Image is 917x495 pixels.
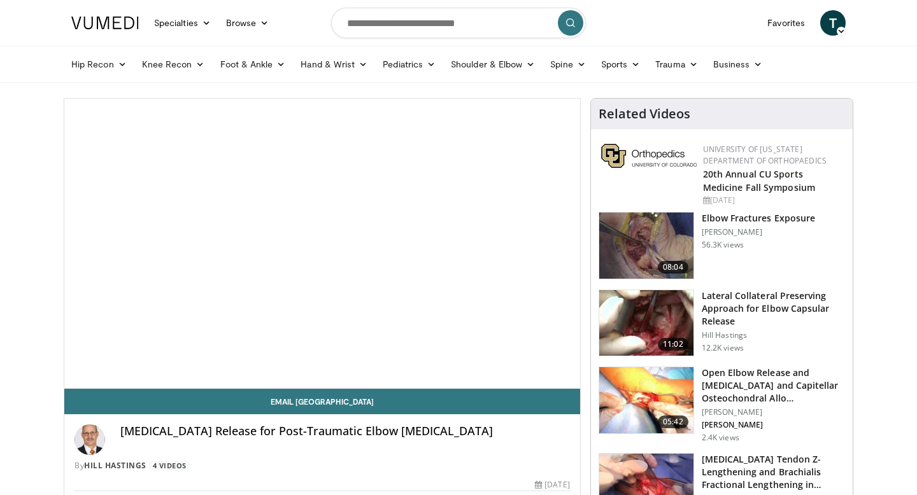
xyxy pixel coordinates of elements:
h4: Related Videos [599,106,690,122]
p: [PERSON_NAME] [702,407,845,417]
h3: Lateral Collateral Preserving Approach for Elbow Capsular Release [702,289,845,328]
a: 08:04 Elbow Fractures Exposure [PERSON_NAME] 56.3K views [599,212,845,279]
a: Specialties [146,10,218,36]
p: [PERSON_NAME] [702,420,845,430]
a: 11:02 Lateral Collateral Preserving Approach for Elbow Capsular Release Hill Hastings 12.2K views [599,289,845,357]
p: 12.2K views [702,343,744,353]
a: Email [GEOGRAPHIC_DATA] [64,389,580,414]
a: Hand & Wrist [293,52,375,77]
input: Search topics, interventions [331,8,586,38]
a: 4 Videos [148,461,190,471]
a: University of [US_STATE] Department of Orthopaedics [703,144,827,166]
div: [DATE] [703,195,842,206]
div: [DATE] [535,479,569,491]
a: Business [706,52,771,77]
h4: [MEDICAL_DATA] Release for Post-Traumatic Elbow [MEDICAL_DATA] [120,424,570,438]
a: Pediatrics [375,52,443,77]
video-js: Video Player [64,99,580,389]
img: d5ySKFN8UhyXrjO34xMDoxOjBrO-I4W8.150x105_q85_crop-smart_upscale.jpg [599,290,693,356]
h3: Elbow Fractures Exposure [702,212,815,225]
a: 05:42 Open Elbow Release and [MEDICAL_DATA] and Capitellar Osteochondral Allo… [PERSON_NAME] [PER... [599,366,845,443]
a: Hill Hastings [84,460,146,471]
a: Knee Recon [134,52,213,77]
p: 2.4K views [702,433,739,443]
a: Browse [218,10,277,36]
a: Foot & Ankle [213,52,294,77]
h3: [MEDICAL_DATA] Tendon Z-Lengthening and Brachialis Fractional Lengthening in… [702,453,845,491]
img: heCDP4pTuni5z6vX4xMDoxOjBrO-I4W8_11.150x105_q85_crop-smart_upscale.jpg [599,213,693,279]
p: [PERSON_NAME] [702,227,815,237]
span: 08:04 [658,261,688,274]
a: Favorites [760,10,813,36]
span: 05:42 [658,415,688,428]
a: Spine [543,52,593,77]
span: 11:02 [658,338,688,351]
a: Shoulder & Elbow [443,52,543,77]
a: Trauma [648,52,706,77]
a: T [820,10,846,36]
img: VuMedi Logo [71,17,139,29]
img: Avatar [75,424,105,455]
p: 56.3K views [702,240,744,250]
img: 355603a8-37da-49b6-856f-e00d7e9307d3.png.150x105_q85_autocrop_double_scale_upscale_version-0.2.png [601,144,697,168]
img: d2059c71-afc6-4253-8299-f462280b8671.150x105_q85_crop-smart_upscale.jpg [599,367,693,433]
div: By [75,460,570,471]
h3: Open Elbow Release and [MEDICAL_DATA] and Capitellar Osteochondral Allo… [702,366,845,405]
p: Hill Hastings [702,330,845,340]
a: Sports [594,52,648,77]
a: Hip Recon [64,52,134,77]
a: 20th Annual CU Sports Medicine Fall Symposium [703,168,815,193]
